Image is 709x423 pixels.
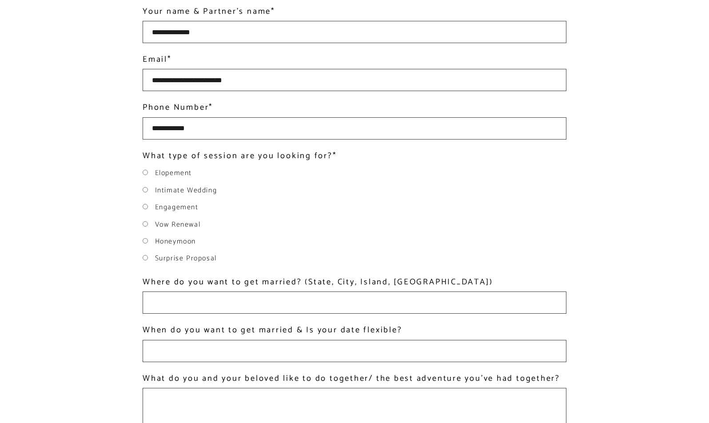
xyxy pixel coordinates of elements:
[143,372,560,386] label: What do you and your beloved like to do together/ the best adventure you've had together?
[155,201,199,213] label: Engagement
[155,235,196,247] label: Honeymoon
[155,219,201,231] label: Vow Renewal
[155,252,217,264] label: Surprise Proposal
[143,53,172,67] label: Email
[143,323,402,337] label: When do you want to get married & Is your date flexible?
[143,275,493,289] label: Where do you want to get married? (State, City, Island, [GEOGRAPHIC_DATA])
[143,101,213,115] label: Phone Number
[155,167,192,179] label: Elopement
[143,5,275,19] label: Your name & Partner's name
[143,149,337,163] label: What type of session are you looking for?
[155,184,217,196] label: Intimate Wedding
